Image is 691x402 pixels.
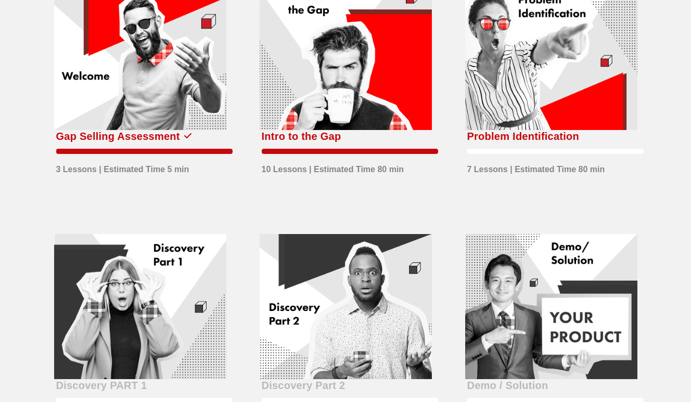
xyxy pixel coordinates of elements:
div: Problem Identification [467,128,580,145]
div: 3 Lessons | Estimated Time 5 min [56,158,189,176]
div: 10 Lessons | Estimated Time 80 min [262,158,404,176]
div: Discovery PART 1 [56,377,147,394]
div: 7 Lessons | Estimated Time 80 min [467,158,605,176]
div: Discovery Part 2 [262,377,345,394]
div: Intro to the Gap [262,128,341,145]
div: Demo / Solution [467,377,548,394]
div: Gap Selling Assessment [56,128,180,145]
